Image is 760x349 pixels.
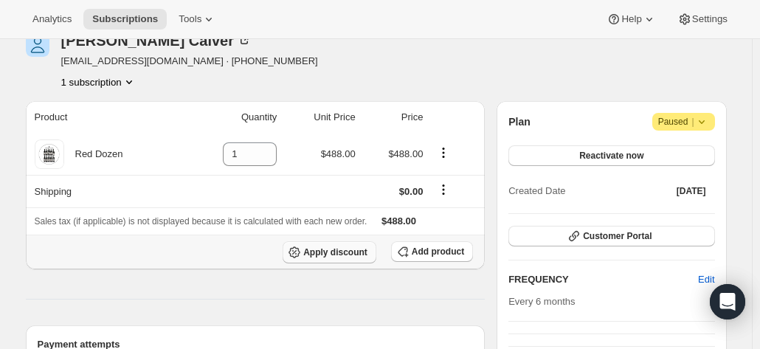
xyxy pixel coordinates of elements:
[381,215,416,227] span: $488.00
[677,185,706,197] span: [DATE]
[303,246,367,258] span: Apply discount
[583,230,652,242] span: Customer Portal
[26,175,184,207] th: Shipping
[658,114,709,129] span: Paused
[184,101,281,134] th: Quantity
[669,9,736,30] button: Settings
[692,13,728,25] span: Settings
[691,116,694,128] span: |
[321,148,356,159] span: $488.00
[83,9,167,30] button: Subscriptions
[668,181,715,201] button: [DATE]
[508,272,698,287] h2: FREQUENCY
[508,184,565,198] span: Created Date
[35,216,367,227] span: Sales tax (if applicable) is not displayed because it is calculated with each new order.
[508,114,531,129] h2: Plan
[61,33,252,48] div: [PERSON_NAME] Calver
[698,272,714,287] span: Edit
[710,284,745,319] div: Open Intercom Messenger
[432,182,455,198] button: Shipping actions
[32,13,72,25] span: Analytics
[508,145,714,166] button: Reactivate now
[61,75,137,89] button: Product actions
[179,13,201,25] span: Tools
[598,9,665,30] button: Help
[689,268,723,291] button: Edit
[399,186,424,197] span: $0.00
[508,296,575,307] span: Every 6 months
[64,147,123,162] div: Red Dozen
[579,150,643,162] span: Reactivate now
[508,226,714,246] button: Customer Portal
[26,33,49,57] span: David Calver
[360,101,428,134] th: Price
[412,246,464,258] span: Add product
[388,148,423,159] span: $488.00
[61,54,318,69] span: [EMAIL_ADDRESS][DOMAIN_NAME] · [PHONE_NUMBER]
[432,145,455,161] button: Product actions
[391,241,473,262] button: Add product
[621,13,641,25] span: Help
[92,13,158,25] span: Subscriptions
[24,9,80,30] button: Analytics
[283,241,376,263] button: Apply discount
[281,101,359,134] th: Unit Price
[26,101,184,134] th: Product
[170,9,225,30] button: Tools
